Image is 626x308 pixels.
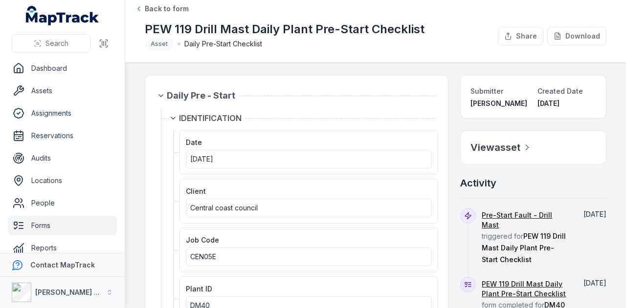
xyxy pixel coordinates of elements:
a: Audits [8,148,117,168]
a: PEW 119 Drill Mast Daily Plant Pre-Start Checklist [482,279,569,299]
span: [DATE] [583,279,606,287]
button: Share [498,27,543,45]
h1: PEW 119 Drill Mast Daily Plant Pre-Start Checklist [145,21,425,37]
time: 04/09/2025, 12:00:00 am [190,155,213,163]
a: Locations [8,171,117,190]
a: Back to form [135,4,189,14]
span: Daily Pre-Start Checklist [184,39,262,49]
time: 04/09/2025, 8:58:58 am [583,210,606,218]
span: Back to form [145,4,189,14]
span: IDENTIFICATION [179,112,242,124]
h2: Activity [460,176,496,190]
span: [DATE] [190,155,213,163]
span: Central coast council [190,204,258,212]
span: Submitter [470,87,503,95]
time: 04/09/2025, 8:58:58 am [537,99,559,107]
a: Pre-Start Fault - Drill Mast [482,210,569,230]
time: 04/09/2025, 8:58:58 am [583,279,606,287]
span: PEW 119 Drill Mast Daily Plant Pre-Start Checklist [482,232,566,264]
div: Asset [145,37,174,51]
span: triggered for [482,211,569,264]
span: Date [186,138,202,146]
span: Created Date [537,87,583,95]
a: People [8,193,117,213]
span: Search [45,39,68,48]
a: Dashboard [8,59,117,78]
span: Job Code [186,236,219,244]
strong: Contact MapTrack [30,261,95,269]
span: [DATE] [583,210,606,218]
h2: View asset [470,141,520,154]
span: [PERSON_NAME] [470,99,527,107]
span: [DATE] [537,99,559,107]
a: Assets [8,81,117,101]
a: Forms [8,216,117,235]
button: Search [12,34,90,53]
a: Viewasset [470,141,532,154]
a: Reservations [8,126,117,145]
span: Plant ID [186,285,212,293]
button: Download [547,27,606,45]
a: MapTrack [26,6,99,25]
strong: [PERSON_NAME] Group [35,288,115,296]
span: CEN05E [190,252,216,261]
a: Assignments [8,103,117,123]
span: Daily Pre - Start [167,89,235,103]
a: Reports [8,238,117,258]
span: Client [186,187,206,195]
